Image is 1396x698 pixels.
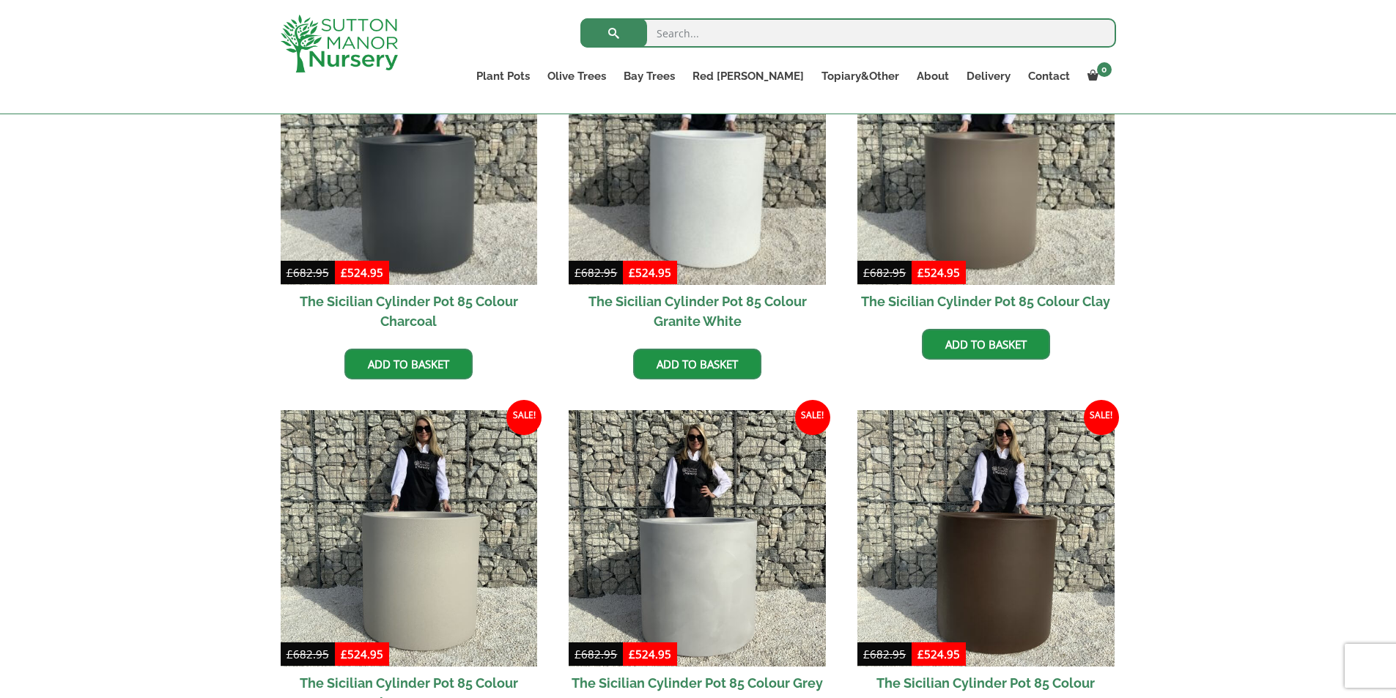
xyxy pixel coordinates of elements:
[344,349,473,379] a: Add to basket: “The Sicilian Cylinder Pot 85 Colour Charcoal”
[539,66,615,86] a: Olive Trees
[917,647,924,661] span: £
[863,265,870,280] span: £
[287,647,293,661] span: £
[281,410,538,667] img: The Sicilian Cylinder Pot 85 Colour Champagne
[569,28,826,338] a: Sale! The Sicilian Cylinder Pot 85 Colour Granite White
[629,265,635,280] span: £
[917,647,960,661] bdi: 524.95
[917,265,924,280] span: £
[863,265,906,280] bdi: 682.95
[1019,66,1079,86] a: Contact
[341,265,347,280] span: £
[575,647,617,661] bdi: 682.95
[629,647,671,661] bdi: 524.95
[575,647,581,661] span: £
[281,28,538,285] img: The Sicilian Cylinder Pot 85 Colour Charcoal
[1097,62,1112,77] span: 0
[575,265,581,280] span: £
[506,400,542,435] span: Sale!
[863,647,870,661] span: £
[281,15,398,73] img: logo
[341,265,383,280] bdi: 524.95
[287,647,329,661] bdi: 682.95
[281,285,538,338] h2: The Sicilian Cylinder Pot 85 Colour Charcoal
[857,28,1115,318] a: Sale! The Sicilian Cylinder Pot 85 Colour Clay
[629,647,635,661] span: £
[795,400,830,435] span: Sale!
[569,28,826,285] img: The Sicilian Cylinder Pot 85 Colour Granite White
[287,265,329,280] bdi: 682.95
[684,66,813,86] a: Red [PERSON_NAME]
[569,410,826,667] img: The Sicilian Cylinder Pot 85 Colour Grey Stone
[863,647,906,661] bdi: 682.95
[468,66,539,86] a: Plant Pots
[615,66,684,86] a: Bay Trees
[958,66,1019,86] a: Delivery
[857,285,1115,318] h2: The Sicilian Cylinder Pot 85 Colour Clay
[857,28,1115,285] img: The Sicilian Cylinder Pot 85 Colour Clay
[341,647,383,661] bdi: 524.95
[569,285,826,338] h2: The Sicilian Cylinder Pot 85 Colour Granite White
[633,349,761,379] a: Add to basket: “The Sicilian Cylinder Pot 85 Colour Granite White”
[341,647,347,661] span: £
[922,329,1050,360] a: Add to basket: “The Sicilian Cylinder Pot 85 Colour Clay”
[813,66,908,86] a: Topiary&Other
[917,265,960,280] bdi: 524.95
[908,66,958,86] a: About
[857,410,1115,667] img: The Sicilian Cylinder Pot 85 Colour Mocha Brown
[580,18,1116,48] input: Search...
[629,265,671,280] bdi: 524.95
[1079,66,1116,86] a: 0
[287,265,293,280] span: £
[281,28,538,338] a: Sale! The Sicilian Cylinder Pot 85 Colour Charcoal
[575,265,617,280] bdi: 682.95
[1084,400,1119,435] span: Sale!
